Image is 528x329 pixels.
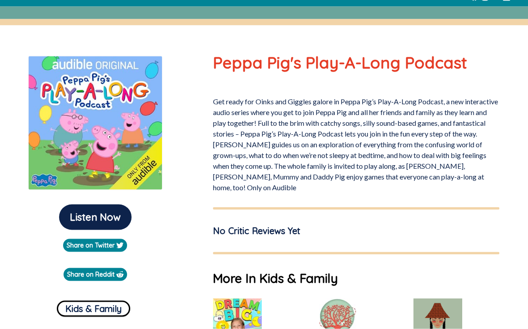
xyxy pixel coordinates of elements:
a: Share on Reddit [64,268,127,281]
h1: No Critic Reviews Yet [213,224,300,238]
button: Kids & Family [57,301,130,317]
img: Peppa Pig's Play-A-Long Podcast [28,56,162,190]
h1: More In Kids & Family [213,269,499,288]
a: Kids & Family [57,297,130,317]
a: Share on Twitter [63,239,127,252]
button: Listen Now [59,205,132,230]
p: Get ready for Oinks and Giggles galore in Peppa Pig’s Play-A-Long Podcast, a new interactive audi... [213,93,499,193]
p: Peppa Pig's Play-A-Long Podcast [213,51,499,75]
